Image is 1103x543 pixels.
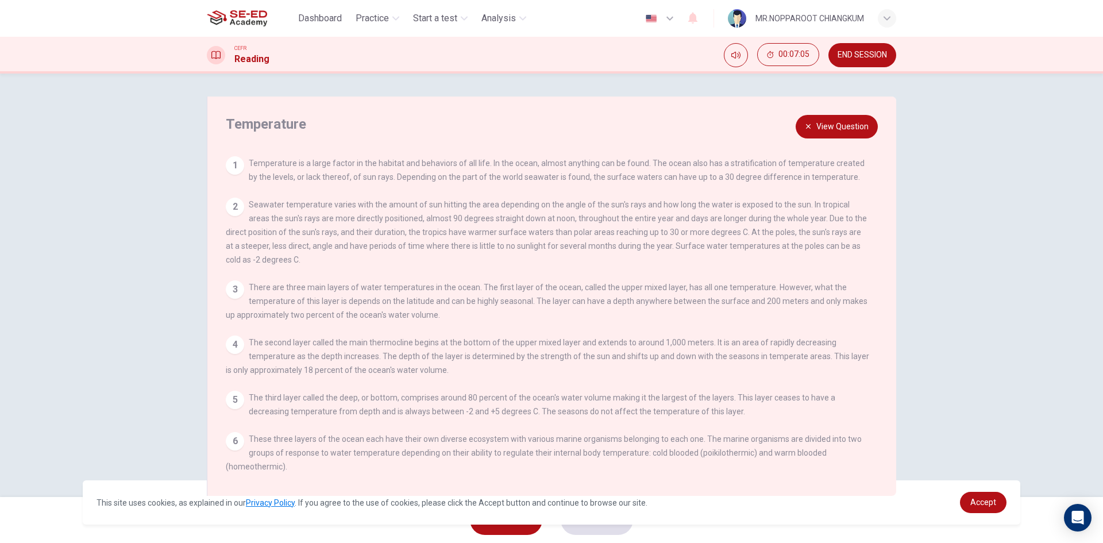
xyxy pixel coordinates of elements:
[757,43,819,66] button: 00:07:05
[413,11,457,25] span: Start a test
[226,115,866,133] h4: Temperature
[226,434,862,471] span: These three layers of the ocean each have their own diverse ecosystem with various marine organis...
[83,480,1020,525] div: cookieconsent
[226,200,867,264] span: Seawater temperature varies with the amount of sun hitting the area depending on the angle of the...
[796,115,878,138] button: View Question
[226,198,244,216] div: 2
[724,43,748,67] div: Mute
[755,11,864,25] div: MR.NOPPAROOT CHIANGKUM
[226,336,244,354] div: 4
[249,393,835,416] span: The third layer called the deep, or bottom, comprises around 80 percent of the ocean's water volu...
[246,498,295,507] a: Privacy Policy
[97,498,647,507] span: This site uses cookies, as explained in our . If you agree to the use of cookies, please click th...
[226,391,244,409] div: 5
[226,156,244,175] div: 1
[234,52,269,66] h1: Reading
[226,338,869,375] span: The second layer called the main thermocline begins at the bottom of the upper mixed layer and ex...
[481,11,516,25] span: Analysis
[778,50,809,59] span: 00:07:05
[728,9,746,28] img: Profile picture
[207,7,294,30] a: SE-ED Academy logo
[226,280,244,299] div: 3
[477,8,531,29] button: Analysis
[294,8,346,29] button: Dashboard
[644,14,658,23] img: en
[207,7,267,30] img: SE-ED Academy logo
[970,498,996,507] span: Accept
[356,11,389,25] span: Practice
[960,492,1006,513] a: dismiss cookie message
[757,43,819,67] div: Hide
[226,432,244,450] div: 6
[249,159,865,182] span: Temperature is a large factor in the habitat and behaviors of all life. In the ocean, almost anyt...
[1064,504,1092,532] div: Open Intercom Messenger
[408,8,472,29] button: Start a test
[234,44,246,52] span: CEFR
[298,11,342,25] span: Dashboard
[828,43,896,67] button: END SESSION
[226,283,867,319] span: There are three main layers of water temperatures in the ocean. The first layer of the ocean, cal...
[838,51,887,60] span: END SESSION
[351,8,404,29] button: Practice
